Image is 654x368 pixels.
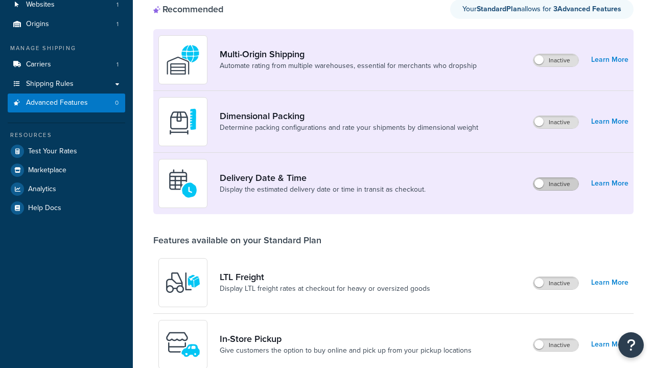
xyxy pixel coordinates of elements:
label: Inactive [533,116,578,128]
img: wfgcfpwTIucLEAAAAASUVORK5CYII= [165,327,201,362]
a: Carriers1 [8,55,125,74]
div: Features available on your Standard Plan [153,235,321,246]
span: Help Docs [28,204,61,213]
a: Display LTL freight rates at checkout for heavy or oversized goods [220,284,430,294]
a: Advanced Features0 [8,94,125,112]
a: Analytics [8,180,125,198]
img: gfkeb5ejjkALwAAAABJRU5ErkJggg== [165,166,201,201]
span: 1 [116,60,119,69]
a: Learn More [591,337,628,352]
a: Shipping Rules [8,75,125,94]
a: Marketplace [8,161,125,179]
li: Origins [8,15,125,34]
a: Automate rating from multiple warehouses, essential for merchants who dropship [220,61,477,71]
a: Learn More [591,114,628,129]
label: Inactive [533,277,578,289]
div: Manage Shipping [8,44,125,53]
img: y79ZsPf0fXUFUhFXDzUgf+ktZg5F2+ohG75+v3d2s1D9TjoU8PiyCIluIjV41seZevKCRuEjTPPOKHJsQcmKCXGdfprl3L4q7... [165,265,201,301]
a: Learn More [591,275,628,290]
span: Test Your Rates [28,147,77,156]
span: 0 [115,99,119,107]
span: Websites [26,1,55,9]
strong: Standard Plan [477,4,521,14]
a: Display the estimated delivery date or time in transit as checkout. [220,185,426,195]
strong: 3 Advanced Feature s [553,4,621,14]
span: Shipping Rules [26,80,74,88]
a: In-Store Pickup [220,333,472,344]
label: Inactive [533,339,578,351]
a: Origins1 [8,15,125,34]
a: Help Docs [8,199,125,217]
span: Advanced Features [26,99,88,107]
span: Your allows for [462,4,553,14]
a: Learn More [591,53,628,67]
a: LTL Freight [220,271,430,283]
span: Carriers [26,60,51,69]
span: 1 [116,20,119,29]
img: WatD5o0RtDAAAAAElFTkSuQmCC [165,42,201,78]
button: Open Resource Center [618,332,644,358]
a: Give customers the option to buy online and pick up from your pickup locations [220,346,472,356]
a: Learn More [591,176,628,191]
a: Delivery Date & Time [220,172,426,183]
div: Resources [8,131,125,140]
a: Multi-Origin Shipping [220,49,477,60]
span: Analytics [28,185,56,194]
span: 1 [116,1,119,9]
label: Inactive [533,178,578,190]
span: Marketplace [28,166,66,175]
li: Advanced Features [8,94,125,112]
span: Origins [26,20,49,29]
a: Determine packing configurations and rate your shipments by dimensional weight [220,123,478,133]
li: Carriers [8,55,125,74]
div: Recommended [153,4,223,15]
img: DTVBYsAAAAAASUVORK5CYII= [165,104,201,140]
a: Dimensional Packing [220,110,478,122]
label: Inactive [533,54,578,66]
a: Test Your Rates [8,142,125,160]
